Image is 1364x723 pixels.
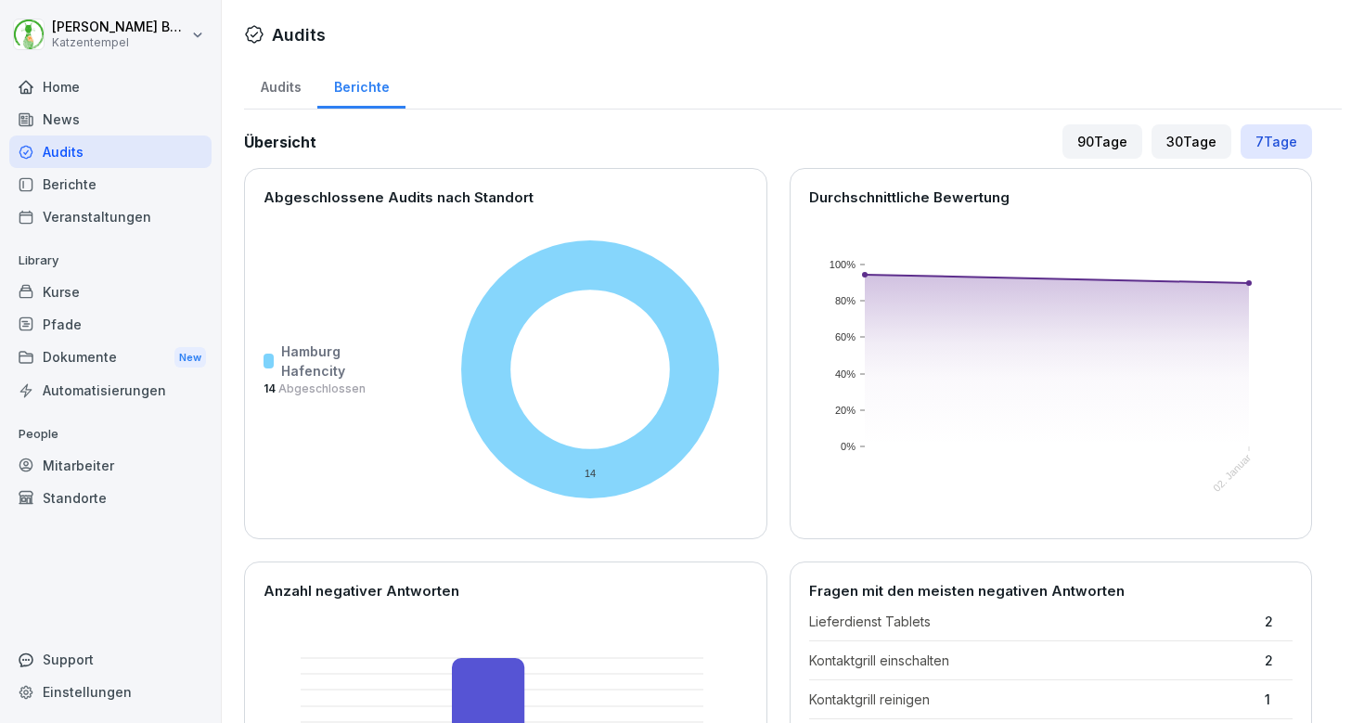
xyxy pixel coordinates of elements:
[9,276,212,308] a: Kurse
[1265,651,1293,670] p: 2
[809,581,1293,602] p: Fragen mit den meisten negativen Antworten
[264,381,366,397] p: 14
[272,22,326,47] h1: Audits
[244,131,316,153] h2: Übersicht
[9,341,212,375] div: Dokumente
[9,136,212,168] a: Audits
[9,420,212,449] p: People
[264,187,748,209] p: Abgeschlossene Audits nach Standort
[174,347,206,368] div: New
[9,676,212,708] a: Einstellungen
[9,374,212,407] a: Automatisierungen
[809,690,1256,709] p: Kontaktgrill reinigen
[829,259,855,270] text: 100%
[9,71,212,103] a: Home
[9,482,212,514] a: Standorte
[834,331,855,342] text: 60%
[264,581,748,602] p: Anzahl negativer Antworten
[809,651,1256,670] p: Kontaktgrill einschalten
[841,441,856,452] text: 0%
[52,19,187,35] p: [PERSON_NAME] Benedix
[834,368,855,380] text: 40%
[1265,612,1293,631] p: 2
[244,61,317,109] a: Audits
[281,342,366,381] p: Hamburg Hafencity
[9,449,212,482] a: Mitarbeiter
[1241,124,1312,159] div: 7 Tage
[1152,124,1231,159] div: 30 Tage
[809,612,1256,631] p: Lieferdienst Tablets
[276,381,366,395] span: Abgeschlossen
[52,36,187,49] p: Katzentempel
[9,246,212,276] p: Library
[1265,690,1293,709] p: 1
[9,168,212,200] a: Berichte
[9,341,212,375] a: DokumenteNew
[834,295,855,306] text: 80%
[9,308,212,341] a: Pfade
[9,200,212,233] a: Veranstaltungen
[834,405,855,416] text: 20%
[809,187,1293,209] p: Durchschnittliche Bewertung
[9,643,212,676] div: Support
[9,103,212,136] a: News
[1210,451,1252,493] text: 02. Januar
[1062,124,1142,159] div: 90 Tage
[317,61,405,109] a: Berichte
